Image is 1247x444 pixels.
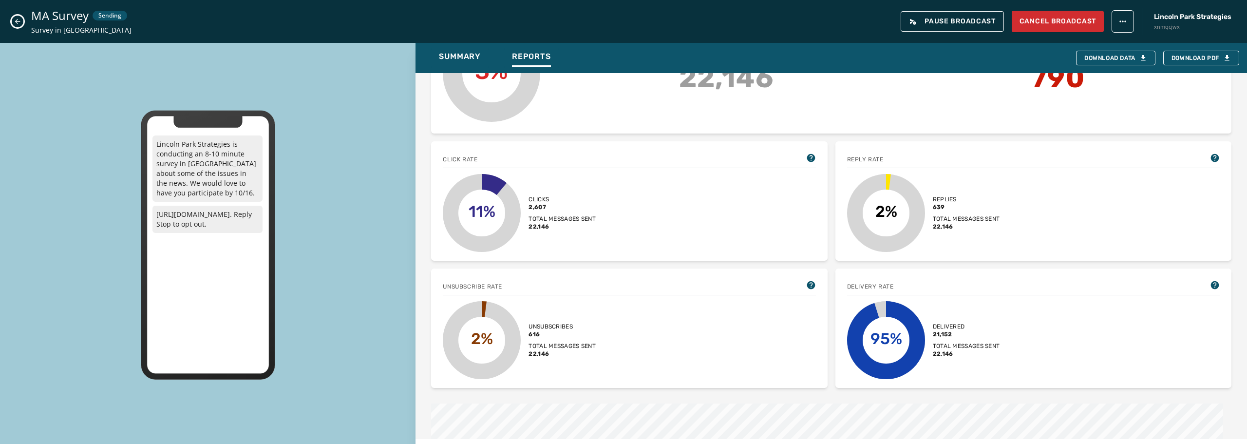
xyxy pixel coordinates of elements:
span: Lincoln Park Strategies [1154,12,1231,22]
text: 3% [475,57,508,85]
span: xnmqcjwx [1154,23,1231,31]
text: 2% [875,202,897,221]
div: Download Data [1084,54,1147,62]
span: Delivery Rate [847,283,894,290]
span: Total messages sent [933,342,1000,350]
span: 22,146 [933,350,953,358]
span: Unsubscribes [529,323,573,330]
span: 21,152 [933,330,952,338]
span: Reply rate [847,155,884,163]
text: 2% [471,329,493,348]
span: 22,146 [529,223,549,231]
span: Summary [439,52,481,61]
span: Cancel Broadcast [1020,17,1096,26]
span: 22,146 [529,350,549,358]
button: Pause Broadcast [901,11,1004,32]
span: 22,146 [679,58,774,98]
span: 790 [1031,58,1085,98]
button: Download Data [1076,51,1155,65]
p: Lincoln Park Strategies is conducting an 8-10 minute survey in [GEOGRAPHIC_DATA] about some of th... [152,135,263,202]
span: 616 [529,330,540,338]
button: broadcast action menu [1112,10,1134,33]
span: Pause Broadcast [909,18,996,25]
button: Download PDF [1163,51,1239,65]
span: Click rate [443,155,477,163]
p: [URL][DOMAIN_NAME]. Reply Stop to opt out. [152,206,263,233]
button: Reports [504,47,559,69]
text: 11% [469,202,495,221]
text: 95% [870,329,902,348]
span: Delivered [933,323,965,330]
span: Total messages sent [933,215,1000,223]
span: 2,607 [529,203,546,211]
span: Reports [512,52,551,61]
button: Cancel Broadcast [1012,11,1104,32]
span: 22,146 [933,223,953,231]
span: 639 [933,203,945,211]
span: Clicks [529,195,549,203]
span: Download PDF [1171,54,1231,62]
span: Replies [933,195,957,203]
button: Summary [431,47,489,69]
span: Total messages sent [529,342,596,350]
span: Unsubscribe Rate [443,283,502,290]
span: Total messages sent [529,215,596,223]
